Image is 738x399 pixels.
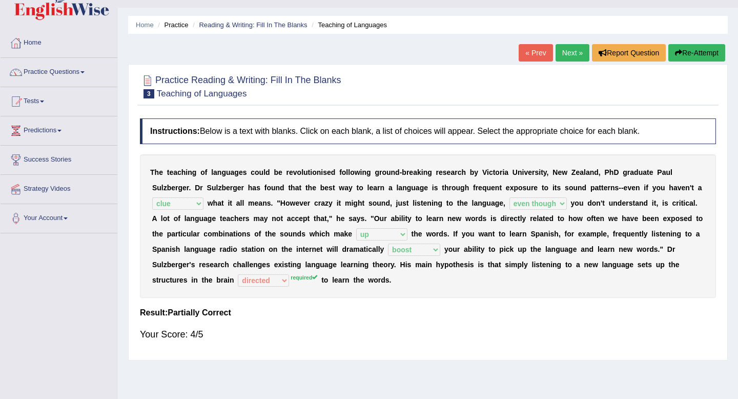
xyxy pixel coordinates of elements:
[569,184,573,192] b: o
[406,168,409,176] b: r
[323,168,327,176] b: s
[621,184,624,192] b: -
[661,184,665,192] b: u
[320,184,325,192] b: b
[299,199,303,207] b: v
[500,168,502,176] b: r
[309,20,387,30] li: Teaching of Languages
[424,184,428,192] b: e
[634,168,639,176] b: d
[236,199,240,207] b: a
[599,168,601,176] b: ,
[614,184,619,192] b: s
[348,168,350,176] b: l
[192,168,197,176] b: g
[239,168,243,176] b: e
[571,168,576,176] b: Z
[291,184,295,192] b: h
[455,168,457,176] b: r
[436,168,439,176] b: r
[171,184,175,192] b: e
[293,168,297,176] b: v
[271,199,273,207] b: .
[152,184,157,192] b: S
[519,44,552,62] a: « Prev
[652,184,657,192] b: y
[555,184,557,192] b: t
[649,168,653,176] b: e
[662,168,666,176] b: a
[375,168,379,176] b: g
[362,199,364,207] b: t
[531,184,534,192] b: r
[277,199,280,207] b: "
[173,168,177,176] b: a
[259,168,264,176] b: u
[558,168,562,176] b: e
[604,184,608,192] b: e
[474,168,478,176] b: y
[303,168,308,176] b: u
[456,184,461,192] b: u
[386,168,391,176] b: u
[337,199,339,207] b: i
[452,184,456,192] b: o
[207,184,212,192] b: S
[1,204,117,230] a: Your Account
[413,168,417,176] b: a
[290,199,295,207] b: w
[619,184,621,192] b: -
[627,168,630,176] b: r
[345,199,351,207] b: m
[396,184,398,192] b: l
[258,199,262,207] b: a
[317,168,321,176] b: n
[218,184,221,192] b: z
[155,168,159,176] b: h
[314,199,318,207] b: c
[607,184,610,192] b: r
[346,168,348,176] b: l
[234,168,239,176] b: g
[359,184,363,192] b: o
[382,168,386,176] b: o
[495,184,500,192] b: n
[552,168,558,176] b: N
[631,184,635,192] b: e
[274,168,278,176] b: b
[243,168,247,176] b: s
[539,168,541,176] b: i
[1,146,117,171] a: Success Stories
[604,168,609,176] b: P
[594,184,599,192] b: a
[312,184,316,192] b: e
[613,168,619,176] b: D
[510,184,514,192] b: x
[373,184,377,192] b: a
[200,168,205,176] b: o
[580,168,584,176] b: a
[248,199,254,207] b: m
[685,184,690,192] b: n
[175,184,178,192] b: r
[305,184,308,192] b: t
[668,44,725,62] button: Re-Attempt
[240,199,242,207] b: l
[535,168,539,176] b: s
[388,184,393,192] b: a
[303,199,307,207] b: e
[402,168,406,176] b: b
[310,168,312,176] b: i
[698,184,702,192] b: a
[444,184,449,192] b: h
[460,184,465,192] b: g
[470,168,475,176] b: b
[178,184,183,192] b: g
[187,184,189,192] b: r
[434,184,438,192] b: s
[211,168,213,176] b: l
[416,184,420,192] b: a
[150,127,200,135] b: Instructions:
[213,168,217,176] b: a
[682,184,686,192] b: e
